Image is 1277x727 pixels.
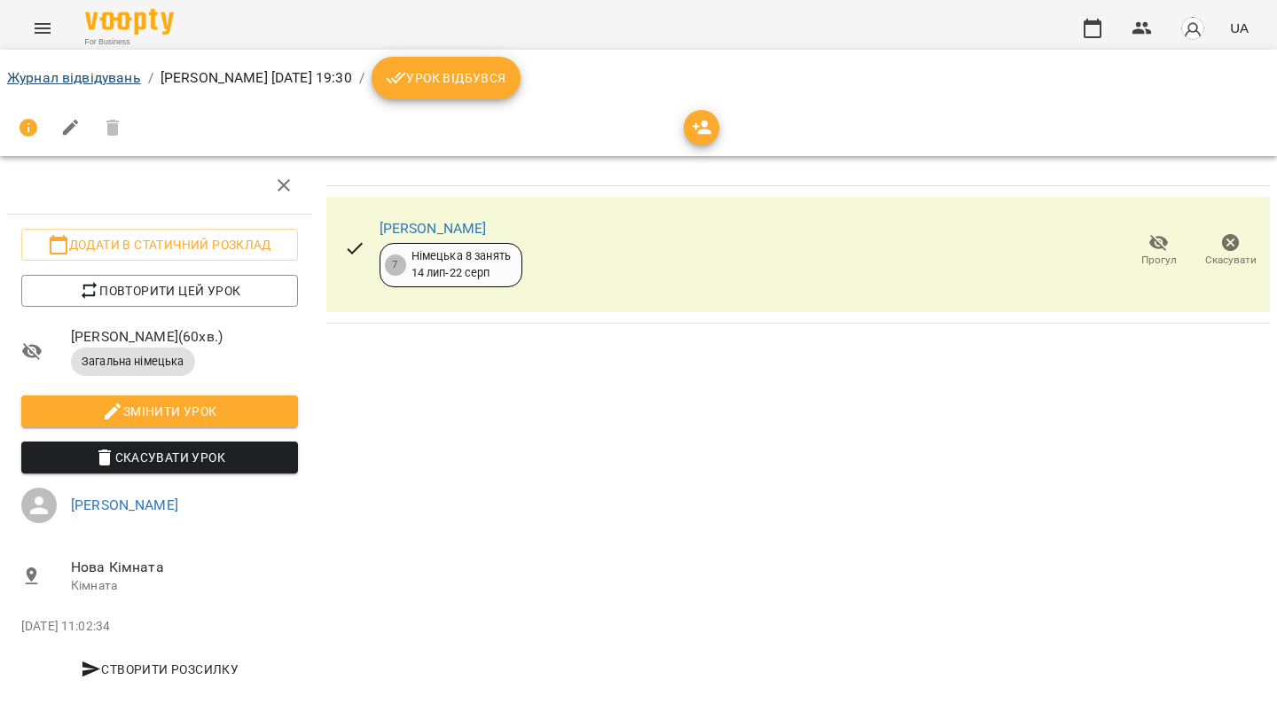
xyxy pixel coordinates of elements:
span: For Business [85,36,174,48]
li: / [148,67,153,89]
nav: breadcrumb [7,57,1270,99]
a: [PERSON_NAME] [71,496,178,513]
p: Кімната [71,577,298,595]
li: / [359,67,364,89]
span: Скасувати [1205,253,1257,268]
div: Німецька 8 занять 14 лип - 22 серп [411,248,512,281]
span: Нова Кімната [71,557,298,578]
button: Menu [21,7,64,50]
p: [PERSON_NAME] [DATE] 19:30 [161,67,352,89]
button: UA [1223,12,1256,44]
span: Загальна німецька [71,354,195,370]
span: Прогул [1141,253,1177,268]
span: Скасувати Урок [35,447,284,468]
button: Додати в статичний розклад [21,229,298,261]
span: UA [1230,19,1249,37]
img: avatar_s.png [1180,16,1205,41]
span: [PERSON_NAME] ( 60 хв. ) [71,326,298,348]
span: Змінити урок [35,401,284,422]
a: Журнал відвідувань [7,69,141,86]
span: Повторити цей урок [35,280,284,301]
button: Урок відбувся [372,57,521,99]
button: Скасувати Урок [21,442,298,473]
span: Створити розсилку [28,659,291,680]
div: 7 [385,254,406,276]
span: Додати в статичний розклад [35,234,284,255]
p: [DATE] 11:02:34 [21,618,298,636]
button: Повторити цей урок [21,275,298,307]
a: [PERSON_NAME] [380,220,487,237]
img: Voopty Logo [85,9,174,35]
button: Змінити урок [21,395,298,427]
button: Створити розсилку [21,653,298,685]
button: Скасувати [1195,226,1266,276]
button: Прогул [1123,226,1195,276]
span: Урок відбувся [386,67,506,89]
